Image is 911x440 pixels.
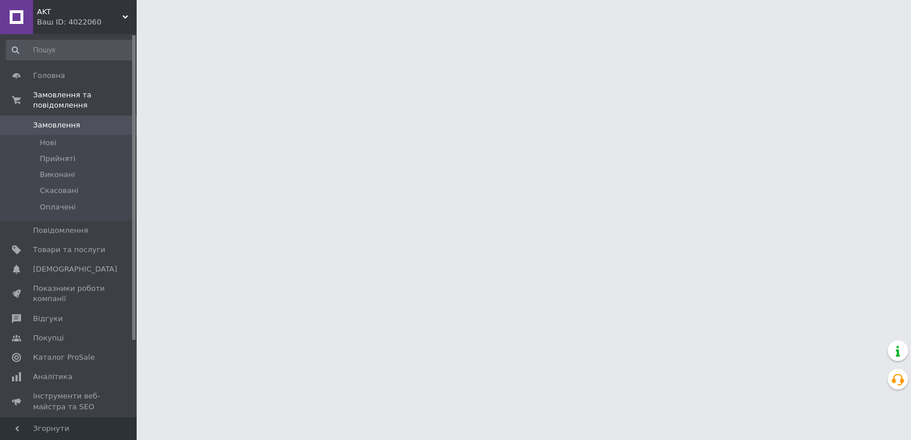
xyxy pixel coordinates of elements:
span: Товари та послуги [33,245,105,255]
span: Відгуки [33,314,63,324]
span: Інструменти веб-майстра та SEO [33,391,105,412]
span: [DEMOGRAPHIC_DATA] [33,264,117,274]
span: Каталог ProSale [33,352,95,363]
span: Повідомлення [33,225,88,236]
span: Замовлення [33,120,80,130]
span: Оплачені [40,202,76,212]
span: Замовлення та повідомлення [33,90,137,110]
span: Скасовані [40,186,79,196]
input: Пошук [6,40,134,60]
span: Прийняті [40,154,75,164]
span: AKT [37,7,122,17]
span: Головна [33,71,65,81]
span: Показники роботи компанії [33,283,105,304]
span: Покупці [33,333,64,343]
span: Виконані [40,170,75,180]
span: Аналітика [33,372,72,382]
div: Ваш ID: 4022060 [37,17,137,27]
span: Нові [40,138,56,148]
